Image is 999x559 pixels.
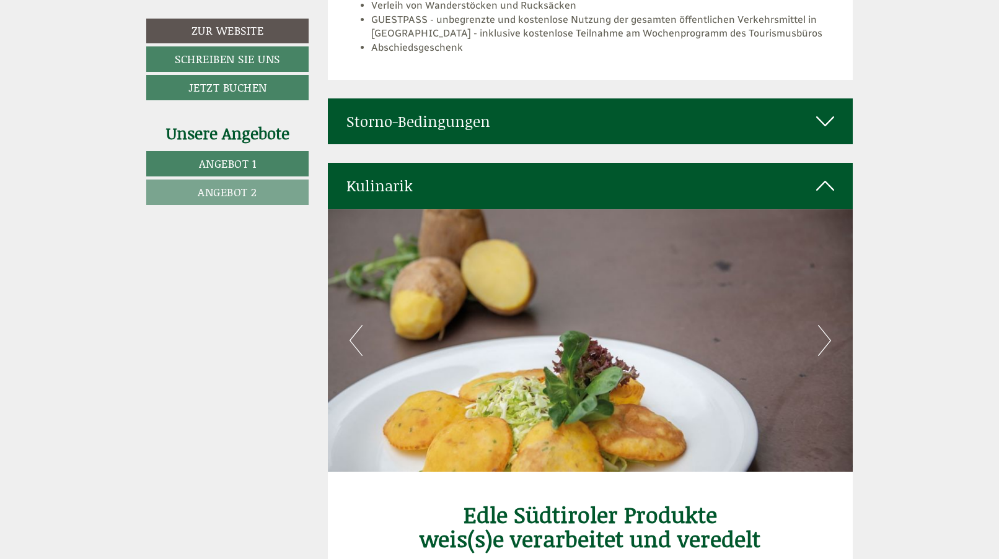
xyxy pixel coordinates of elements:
[328,163,853,209] div: Kulinarik
[146,122,309,145] div: Unsere Angebote
[818,325,831,356] button: Next
[371,13,835,41] li: GUESTPASS - unbegrenzte und kostenlose Nutzung der gesamten öffentlichen Verkehrsmittel in [GEOGR...
[198,184,257,200] span: Angebot 2
[146,19,309,43] a: Zur Website
[146,75,309,100] a: Jetzt buchen
[146,46,309,72] a: Schreiben Sie uns
[328,98,853,144] div: Storno-Bedingungen
[350,325,363,356] button: Previous
[371,41,835,55] li: Abschiedsgeschenk
[199,155,257,171] span: Angebot 1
